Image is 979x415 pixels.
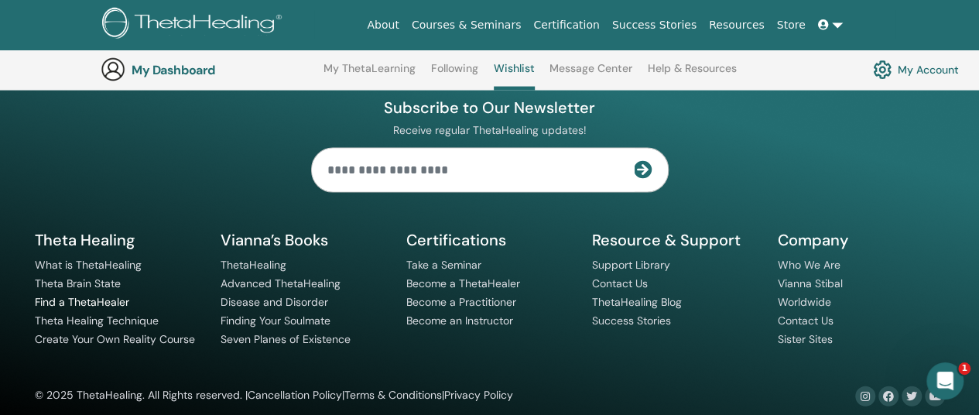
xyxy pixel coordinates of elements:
a: Worldwide [778,295,831,309]
iframe: Intercom live chat [926,362,964,400]
h3: My Dashboard [132,63,286,77]
a: Help & Resources [648,62,737,87]
a: Who We Are [778,258,840,272]
a: Success Stories [592,314,671,328]
h5: Resource & Support [592,230,759,250]
a: Wishlist [494,62,535,91]
h4: Subscribe to Our Newsletter [311,98,669,118]
a: Store [771,11,812,39]
a: Become a Practitioner [406,295,516,309]
a: Become a ThetaHealer [406,276,520,290]
img: generic-user-icon.jpg [101,57,125,82]
a: Contact Us [592,276,648,290]
h5: Company [778,230,945,250]
span: 1 [958,362,970,375]
a: Sister Sites [778,332,833,346]
a: My Account [873,57,959,83]
a: Take a Seminar [406,258,481,272]
img: cog.svg [873,57,892,83]
a: Courses & Seminars [406,11,528,39]
a: Terms & Conditions [344,388,442,402]
a: What is ThetaHealing [35,258,142,272]
a: Resources [703,11,771,39]
a: Seven Planes of Existence [221,332,351,346]
a: Message Center [549,62,632,87]
a: Finding Your Soulmate [221,314,330,328]
a: Vianna Stibal [778,276,843,290]
a: Contact Us [778,314,834,328]
a: Certification [527,11,605,39]
a: ThetaHealing [221,258,286,272]
a: About [361,11,405,39]
a: Support Library [592,258,670,272]
a: My ThetaLearning [323,62,416,87]
a: Privacy Policy [444,388,513,402]
a: Advanced ThetaHealing [221,276,341,290]
a: Theta Brain State [35,276,121,290]
h5: Theta Healing [35,230,202,250]
a: Find a ThetaHealer [35,295,129,309]
h5: Certifications [406,230,573,250]
a: Theta Healing Technique [35,314,159,328]
a: Cancellation Policy [248,388,342,402]
a: Success Stories [606,11,703,39]
a: Following [431,62,478,87]
p: Receive regular ThetaHealing updates! [311,123,669,137]
a: Become an Instructor [406,314,513,328]
a: Disease and Disorder [221,295,328,309]
div: © 2025 ThetaHealing. All Rights reserved. | | | [35,386,513,405]
h5: Vianna’s Books [221,230,388,250]
a: ThetaHealing Blog [592,295,682,309]
a: Create Your Own Reality Course [35,332,195,346]
img: logo.png [102,8,287,43]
